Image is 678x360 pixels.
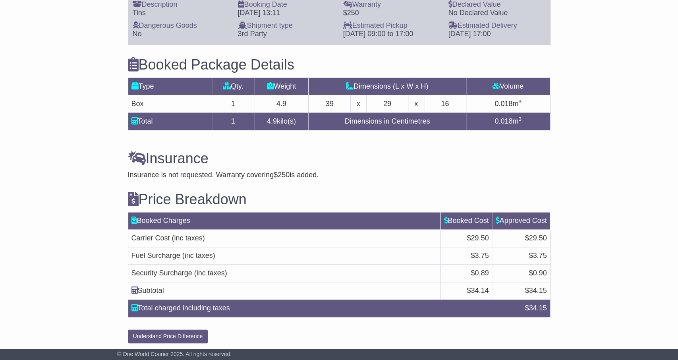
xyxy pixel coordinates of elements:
[117,351,232,357] span: © One World Courier 2025. All rights reserved.
[172,234,205,242] span: (inc taxes)
[518,116,522,122] sup: 3
[274,171,290,179] span: $250
[212,112,254,130] td: 1
[521,303,551,314] div: $
[131,269,192,277] span: Security Surcharge
[529,269,547,277] span: $0.90
[254,112,309,130] td: kilo(s)
[128,151,551,166] h3: Insurance
[309,95,351,112] td: 39
[467,234,489,242] span: $29.50
[254,95,309,112] td: 4.9
[128,77,212,95] td: Type
[529,252,547,259] span: $3.75
[133,9,230,17] div: Tins
[351,95,366,112] td: x
[448,30,546,39] div: [DATE] 17:00
[466,95,550,112] td: m
[424,95,466,112] td: 16
[440,282,492,300] td: $
[466,112,550,130] td: m
[471,252,489,259] span: $3.75
[343,30,440,39] div: [DATE] 09:00 to 17:00
[194,269,227,277] span: (inc taxes)
[238,30,267,38] span: 3rd Party
[492,282,550,300] td: $
[343,21,440,30] div: Estimated Pickup
[133,21,230,30] div: Dangerous Goods
[408,95,424,112] td: x
[494,100,512,108] span: 0.018
[525,234,547,242] span: $29.50
[128,57,551,73] h3: Booked Package Details
[518,99,522,105] sup: 3
[128,112,212,130] td: Total
[128,192,551,207] h3: Price Breakdown
[128,282,440,300] td: Subtotal
[466,77,550,95] td: Volume
[343,9,440,17] div: $250
[494,117,512,125] span: 0.018
[366,95,408,112] td: 29
[212,95,254,112] td: 1
[440,212,492,230] td: Booked Cost
[267,117,277,125] span: 4.9
[238,0,335,9] div: Booking Date
[529,286,547,294] span: 34.15
[471,269,489,277] span: $0.89
[212,77,254,95] td: Qty.
[309,77,466,95] td: Dimensions (L x W x H)
[128,329,208,343] button: Understand Price Difference
[448,21,546,30] div: Estimated Delivery
[128,171,551,180] div: Insurance is not requested. Warranty covering is added.
[471,286,489,294] span: 34.14
[128,95,212,112] td: Box
[343,0,440,9] div: Warranty
[131,234,170,242] span: Carrier Cost
[254,77,309,95] td: Weight
[309,112,466,130] td: Dimensions in Centimetres
[492,212,550,230] td: Approved Cost
[529,304,547,312] span: 34.15
[128,212,440,230] td: Booked Charges
[238,9,335,17] div: [DATE] 13:11
[127,303,521,314] div: Total charged including taxes
[131,252,180,259] span: Fuel Surcharge
[182,252,215,259] span: (inc taxes)
[133,0,230,9] div: Description
[133,30,142,38] span: No
[448,0,546,9] div: Declared Value
[238,21,335,30] div: Shipment type
[448,9,546,17] div: No Declared Value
